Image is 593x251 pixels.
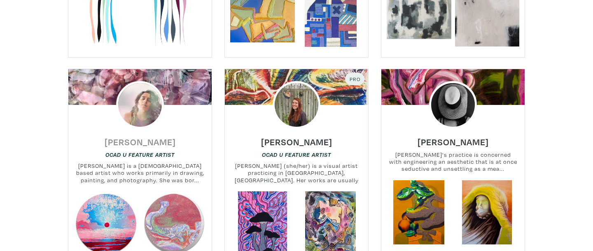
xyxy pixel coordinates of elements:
[262,151,331,158] em: OCAD U Feature Artist
[418,136,489,147] h6: [PERSON_NAME]
[261,134,332,144] a: [PERSON_NAME]
[261,136,332,147] h6: [PERSON_NAME]
[105,134,176,144] a: [PERSON_NAME]
[381,151,525,173] small: [PERSON_NAME]'s practice is concerned with engineering an aesthetic that is at once seductive and...
[349,76,361,82] span: Pro
[418,134,489,144] a: [PERSON_NAME]
[273,81,320,129] img: phpThumb.php
[105,151,175,158] a: OCAD U Feature Artist
[225,162,368,184] small: [PERSON_NAME] (she/her) is a visual artist practicing in [GEOGRAPHIC_DATA], [GEOGRAPHIC_DATA]. He...
[429,81,477,129] img: phpThumb.php
[262,151,331,158] a: OCAD U Feature Artist
[116,81,164,129] img: phpThumb.php
[105,136,176,147] h6: [PERSON_NAME]
[68,162,212,184] small: [PERSON_NAME] is a [DEMOGRAPHIC_DATA] based artist who works primarily in drawing, painting, and ...
[105,151,175,158] em: OCAD U Feature Artist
